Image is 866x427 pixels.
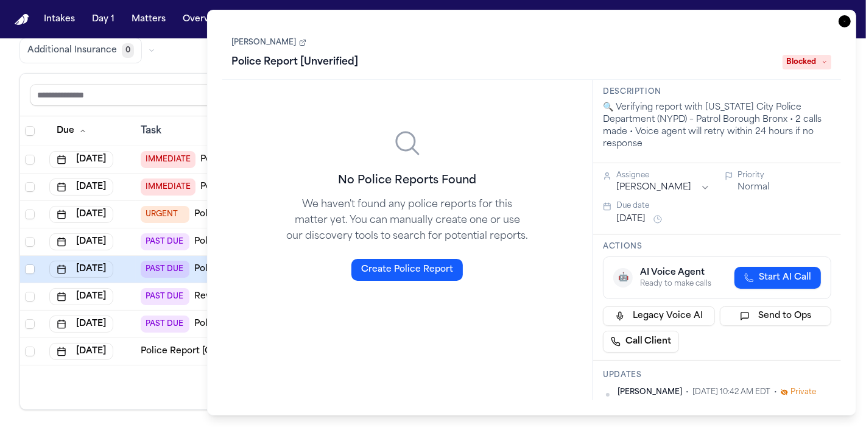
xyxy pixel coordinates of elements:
[616,171,709,180] div: Assignee
[616,213,646,225] button: [DATE]
[232,38,306,48] a: [PERSON_NAME]
[351,259,463,281] button: Create Police Report
[15,14,29,26] img: Finch Logo
[127,9,171,30] button: Matters
[790,387,816,397] span: Private
[618,387,682,397] span: [PERSON_NAME]
[774,387,777,397] span: •
[738,182,770,194] button: Normal
[734,267,821,289] button: Start AI Call
[640,267,711,279] div: AI Voice Agent
[286,197,529,244] p: We haven't found any police reports for this matter yet. You can manually create one or use our d...
[603,331,679,353] a: Call Client
[19,38,142,63] button: Additional Insurance0
[603,306,714,326] button: Legacy Voice AI
[640,279,711,289] div: Ready to make calls
[616,201,831,211] div: Due date
[650,212,665,227] button: Snooze task
[49,343,113,360] button: [DATE]
[783,55,831,69] span: Blocked
[276,9,311,30] button: Firms
[686,387,689,397] span: •
[692,387,770,397] span: [DATE] 10:42 AM EDT
[738,171,831,180] div: Priority
[378,9,434,30] button: crownMetrics
[227,52,364,72] h1: Police Report [Unverified]
[286,172,529,189] h3: No Police Reports Found
[27,44,117,57] span: Additional Insurance
[759,272,811,284] span: Start AI Call
[87,9,119,30] button: Day 1
[318,9,370,30] button: The Flock
[39,9,80,30] button: Intakes
[237,9,269,30] button: Tasks
[720,306,831,326] button: Send to Ops
[15,14,29,26] a: Home
[122,43,134,58] span: 0
[603,102,831,150] p: 🔍 Verifying report with [US_STATE] City Police Department (NYPD) – Patrol Borough Bronx • 2 calls...
[603,87,831,97] h3: Description
[618,272,628,284] span: 🤖
[603,242,831,252] h3: Actions
[603,370,831,380] h3: Updates
[178,9,230,30] button: Overview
